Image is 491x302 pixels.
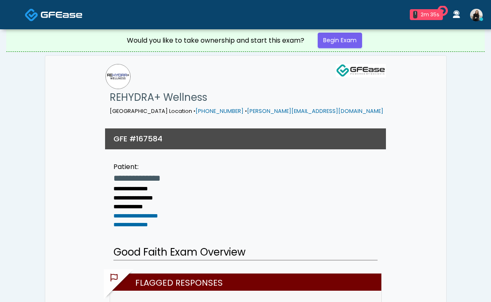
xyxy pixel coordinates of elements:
[113,162,160,172] div: Patient:
[25,8,39,22] img: Docovia
[193,107,195,115] span: •
[110,89,383,106] h1: REHYDRA+ Wellness
[245,107,247,115] span: •
[41,10,82,19] img: Docovia
[25,1,82,28] a: Docovia
[110,107,383,115] small: [GEOGRAPHIC_DATA] Location
[105,64,131,89] img: REHYDRA+ Wellness
[413,11,417,18] div: 1
[113,245,378,261] h2: Good Faith Exam Overview
[113,133,162,144] h3: GFE #167584
[114,274,381,291] h2: Flagged Responses
[247,107,383,115] a: [PERSON_NAME][EMAIL_ADDRESS][DOMAIN_NAME]
[336,64,386,77] img: GFEase Logo
[405,6,448,23] a: 1 2m 35s
[318,33,362,48] a: Begin Exam
[127,36,304,46] div: Would you like to take ownership and start this exam?
[195,107,244,115] a: [PHONE_NUMBER]
[470,9,483,21] img: Sydney Lundberg
[421,11,440,18] div: 2m 35s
